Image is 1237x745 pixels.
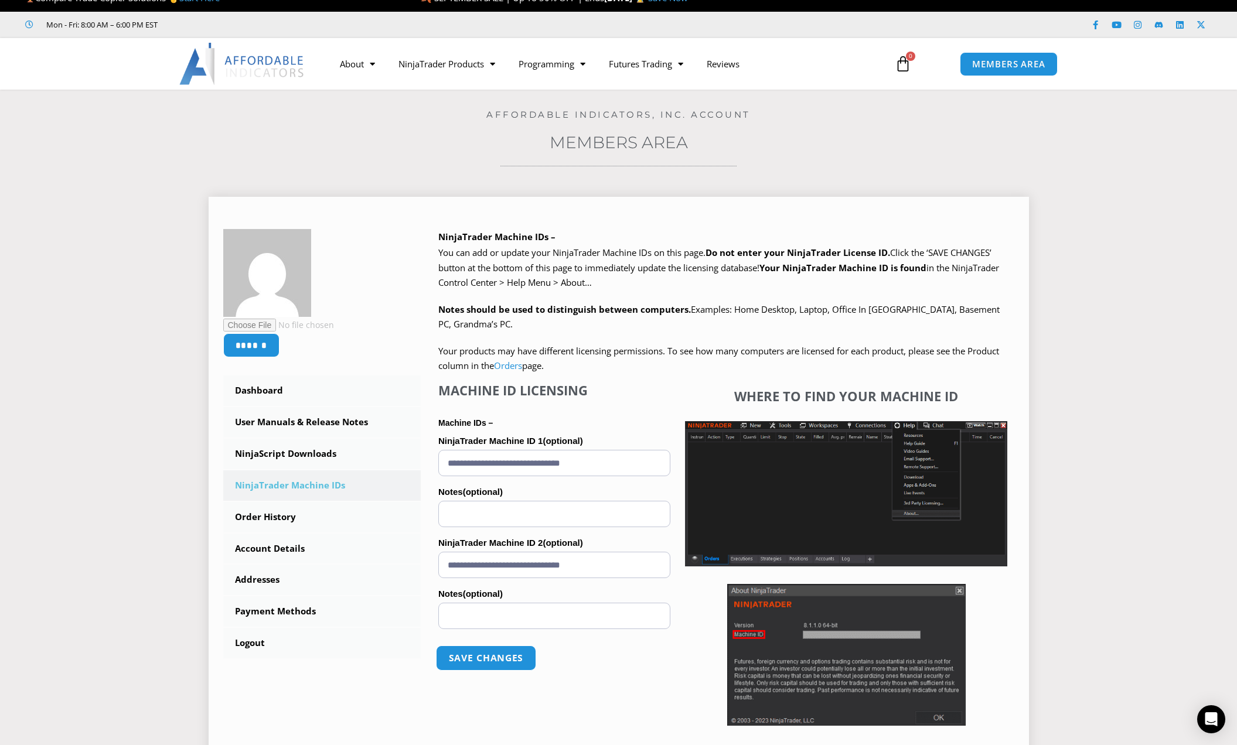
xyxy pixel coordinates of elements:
label: Notes [438,483,670,501]
b: Do not enter your NinjaTrader License ID. [706,247,890,258]
span: Your products may have different licensing permissions. To see how many computers are licensed fo... [438,345,999,372]
span: Mon - Fri: 8:00 AM – 6:00 PM EST [43,18,158,32]
strong: Notes should be used to distinguish between computers. [438,303,691,315]
a: NinjaTrader Machine IDs [223,470,421,501]
img: LogoAI | Affordable Indicators – NinjaTrader [179,43,305,85]
a: About [328,50,387,77]
nav: Account pages [223,375,421,658]
h4: Machine ID Licensing [438,382,670,398]
b: NinjaTrader Machine IDs – [438,231,556,242]
strong: Machine IDs – [438,418,493,428]
a: MEMBERS AREA [960,52,1058,76]
a: Order History [223,502,421,532]
label: NinjaTrader Machine ID 1 [438,432,670,450]
h4: Where to find your Machine ID [685,388,1007,404]
a: Payment Methods [223,596,421,627]
a: Logout [223,628,421,658]
span: 0 [906,52,915,61]
img: Screenshot 2025-01-17 114931 | Affordable Indicators – NinjaTrader [727,584,966,726]
a: Dashboard [223,375,421,406]
span: MEMBERS AREA [972,60,1045,69]
a: Members Area [550,132,688,152]
span: You can add or update your NinjaTrader Machine IDs on this page. [438,247,706,258]
a: 0 [877,47,929,81]
a: Account Details [223,534,421,564]
a: Futures Trading [597,50,695,77]
span: (optional) [543,538,582,548]
a: Programming [507,50,597,77]
span: (optional) [463,487,503,497]
a: Reviews [695,50,751,77]
a: NinjaScript Downloads [223,439,421,469]
span: Examples: Home Desktop, Laptop, Office In [GEOGRAPHIC_DATA], Basement PC, Grandma’s PC. [438,303,1000,330]
label: NinjaTrader Machine ID 2 [438,534,670,552]
img: 97313a39e925d8dd5379388bf66b5e5faba883c89941e3319d030b522067dfa4 [223,229,311,317]
a: Affordable Indicators, Inc. Account [486,109,751,120]
a: NinjaTrader Products [387,50,507,77]
a: User Manuals & Release Notes [223,407,421,438]
button: Save changes [436,645,536,671]
span: Click the ‘SAVE CHANGES’ button at the bottom of this page to immediately update the licensing da... [438,247,999,288]
span: (optional) [463,589,503,599]
a: Orders [494,360,522,371]
span: (optional) [543,436,582,446]
img: Screenshot 2025-01-17 1155544 | Affordable Indicators – NinjaTrader [685,421,1007,566]
strong: Your NinjaTrader Machine ID is found [759,262,926,274]
iframe: Customer reviews powered by Trustpilot [174,19,350,30]
a: Addresses [223,565,421,595]
div: Open Intercom Messenger [1197,705,1225,733]
label: Notes [438,585,670,603]
nav: Menu [328,50,881,77]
